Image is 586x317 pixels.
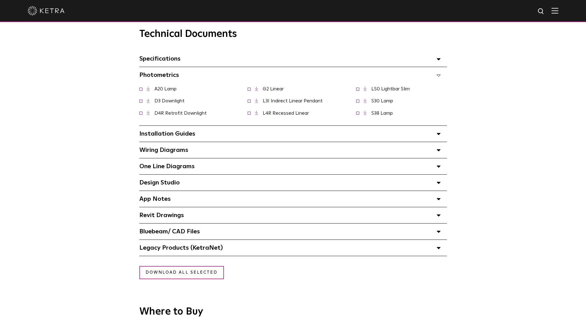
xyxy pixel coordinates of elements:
[371,111,393,116] a: S38 Lamp
[139,131,195,137] span: Installation Guides
[139,147,188,153] span: Wiring Diagrams
[154,98,185,103] a: D3 Downlight
[139,28,447,40] h3: Technical Documents
[371,86,410,91] a: LS0 Lightbar Slim
[154,86,177,91] a: A20 Lamp
[263,98,323,103] a: L3I Indirect Linear Pendant
[139,228,200,235] span: Bluebeam/ CAD Files
[552,8,558,14] img: Hamburger%20Nav.svg
[139,163,195,169] span: One Line Diagrams
[139,245,223,251] span: Legacy Products (KetraNet)
[371,98,393,103] a: S30 Lamp
[139,196,171,202] span: App Notes
[263,111,309,116] a: L4R Recessed Linear
[154,111,207,116] a: D4R Retrofit Downlight
[139,72,179,78] span: Photometrics
[537,8,545,15] img: search icon
[139,180,180,186] span: Design Studio
[139,307,447,317] h3: Where to Buy
[139,56,181,62] span: Specifications
[28,6,65,15] img: ketra-logo-2019-white
[139,266,224,279] a: Download all selected
[139,212,184,218] span: Revit Drawings
[263,86,284,91] a: G2 Linear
